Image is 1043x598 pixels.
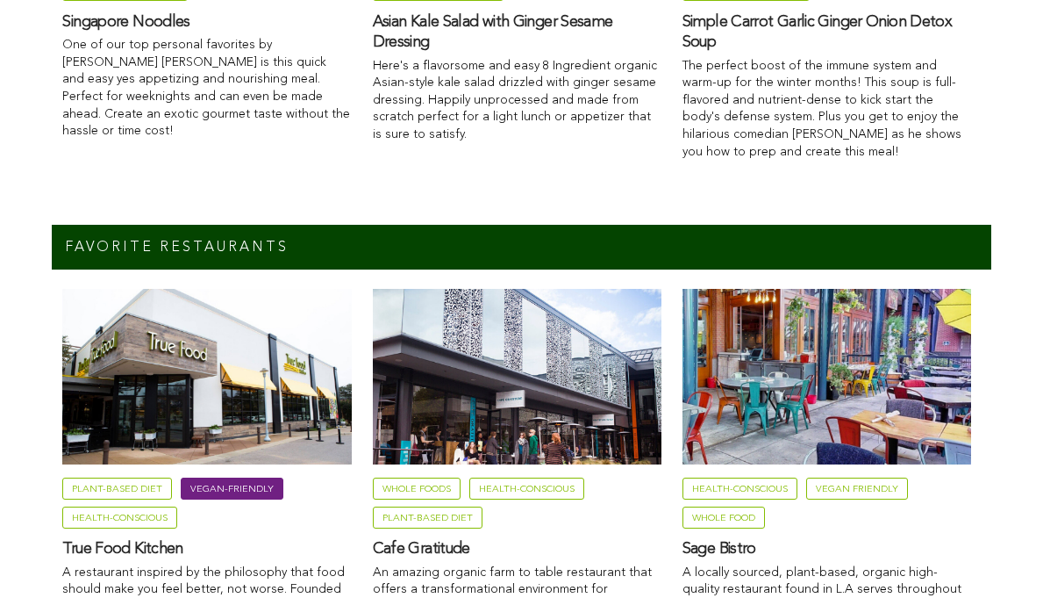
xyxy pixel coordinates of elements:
h2: FAVORITE RESTAURANTS [65,238,289,256]
a: Asian Kale Salad with Ginger Sesame Dressing [373,12,661,54]
p: Here's a flavorsome and easy 8 Ingredient organic Asian-style kale salad drizzled with ginger ses... [373,58,661,144]
a: Tag name Vegan Friendly [806,478,908,500]
a: Tag name Vegan Friendly [181,478,283,500]
a: Singapore Noodles [62,12,351,32]
img: sage bistro restaurant favorites [682,289,971,465]
a: Sage Bistro [682,539,971,559]
img: cafe gratitude restaurant favorites [373,289,661,465]
p: One of our top personal favorites by [PERSON_NAME] [PERSON_NAME] is this quick and easy yes appet... [62,37,351,140]
a: Tag name Whole Food [682,507,765,529]
a: Cafe Gratitude [373,539,661,559]
p: The perfect boost of the immune system and warm-up for the winter months! This soup is full-flavo... [682,58,971,162]
a: Tag name Health-Conscious [469,478,584,500]
iframe: Chat Widget [955,514,1043,598]
a: Tag name Plant-Based Diet [373,507,482,529]
a: Health-Conscious [62,507,177,529]
a: Tag name Plant-Based Diet [62,478,172,500]
img: True Food Restaurant favorites vegan [62,289,351,465]
a: Tag name Health-Conscious [682,478,797,500]
a: Tag name Whole Food [373,478,461,500]
a: True Food Kitchen [62,539,351,559]
a: Simple Carrot Garlic Ginger Onion Detox Soup [682,12,971,54]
